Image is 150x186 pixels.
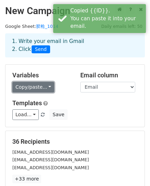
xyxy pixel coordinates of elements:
[12,82,54,92] a: Copy/paste...
[12,72,70,79] h5: Variables
[12,165,89,170] small: [EMAIL_ADDRESS][DOMAIN_NAME]
[12,150,89,155] small: [EMAIL_ADDRESS][DOMAIN_NAME]
[12,109,39,120] a: Load...
[12,175,41,183] a: +33 more
[12,157,89,162] small: [EMAIL_ADDRESS][DOMAIN_NAME]
[49,109,67,120] button: Save
[5,5,145,17] h2: New Campaign
[116,153,150,186] div: 聊天小组件
[12,138,138,145] h5: 36 Recipients
[80,72,138,79] h5: Email column
[32,45,50,54] span: Send
[5,24,58,29] small: Google Sheet:
[70,7,143,30] div: Copied {{ID}}. You can paste it into your email.
[7,37,143,53] div: 1. Write your email in Gmail 2. Click
[36,24,58,29] a: 胶枪_1014
[116,153,150,186] iframe: Chat Widget
[12,99,42,107] a: Templates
